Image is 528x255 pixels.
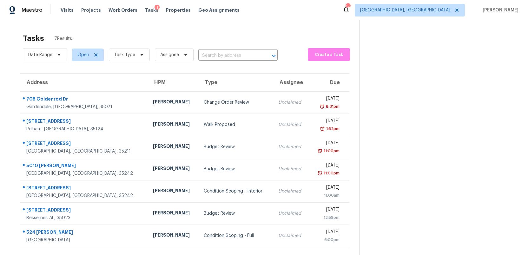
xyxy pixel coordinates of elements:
[26,185,143,193] div: [STREET_ADDRESS]
[26,140,143,148] div: [STREET_ADDRESS]
[278,232,304,239] div: Unclaimed
[314,95,340,103] div: [DATE]
[26,126,143,132] div: Pelham, [GEOGRAPHIC_DATA], 35124
[26,193,143,199] div: [GEOGRAPHIC_DATA], [GEOGRAPHIC_DATA], 35242
[153,232,194,240] div: [PERSON_NAME]
[153,187,194,195] div: [PERSON_NAME]
[317,170,322,176] img: Overdue Alarm Icon
[204,99,268,106] div: Change Order Review
[309,74,349,91] th: Due
[26,229,143,237] div: 524 [PERSON_NAME]
[320,126,325,132] img: Overdue Alarm Icon
[199,74,273,91] th: Type
[278,210,304,217] div: Unclaimed
[314,214,340,221] div: 12:59pm
[360,7,450,13] span: [GEOGRAPHIC_DATA], [GEOGRAPHIC_DATA]
[204,188,268,194] div: Condition Scoping - Interior
[314,184,340,192] div: [DATE]
[26,170,143,177] div: [GEOGRAPHIC_DATA], [GEOGRAPHIC_DATA], 35242
[26,237,143,243] div: [GEOGRAPHIC_DATA]
[278,188,304,194] div: Unclaimed
[81,7,101,13] span: Projects
[311,51,347,58] span: Create a Task
[26,96,143,104] div: 705 Goldenrod Dr
[26,104,143,110] div: Gardendale, [GEOGRAPHIC_DATA], 35071
[28,52,52,58] span: Date Range
[269,51,278,60] button: Open
[145,8,158,12] span: Tasks
[54,36,72,42] span: 7 Results
[26,207,143,215] div: [STREET_ADDRESS]
[153,121,194,129] div: [PERSON_NAME]
[273,74,309,91] th: Assignee
[148,74,199,91] th: HPM
[26,118,143,126] div: [STREET_ADDRESS]
[317,148,322,154] img: Overdue Alarm Icon
[160,52,179,58] span: Assignee
[278,121,304,128] div: Unclaimed
[26,148,143,154] div: [GEOGRAPHIC_DATA], [GEOGRAPHIC_DATA], 35211
[314,140,340,148] div: [DATE]
[480,7,518,13] span: [PERSON_NAME]
[204,166,268,172] div: Budget Review
[114,52,135,58] span: Task Type
[204,232,268,239] div: Condition Scoping - Full
[278,166,304,172] div: Unclaimed
[314,229,340,237] div: [DATE]
[153,210,194,218] div: [PERSON_NAME]
[314,118,340,126] div: [DATE]
[346,4,350,10] div: 14
[153,143,194,151] div: [PERSON_NAME]
[278,144,304,150] div: Unclaimed
[166,7,191,13] span: Properties
[278,99,304,106] div: Unclaimed
[325,103,340,110] div: 6:31pm
[20,74,148,91] th: Address
[322,170,340,176] div: 11:00pm
[23,35,44,42] h2: Tasks
[204,210,268,217] div: Budget Review
[155,5,160,11] div: 1
[77,52,89,58] span: Open
[204,144,268,150] div: Budget Review
[314,237,340,243] div: 6:00pm
[61,7,74,13] span: Visits
[320,103,325,110] img: Overdue Alarm Icon
[198,7,240,13] span: Geo Assignments
[314,192,340,199] div: 11:00am
[22,7,43,13] span: Maestro
[26,215,143,221] div: Bessemer, AL, 35023
[26,162,143,170] div: 5010 [PERSON_NAME]
[322,148,340,154] div: 11:00pm
[204,121,268,128] div: Walk Proposed
[109,7,137,13] span: Work Orders
[314,162,340,170] div: [DATE]
[198,51,260,61] input: Search by address
[325,126,340,132] div: 1:52pm
[314,206,340,214] div: [DATE]
[153,99,194,107] div: [PERSON_NAME]
[153,165,194,173] div: [PERSON_NAME]
[308,48,350,61] button: Create a Task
